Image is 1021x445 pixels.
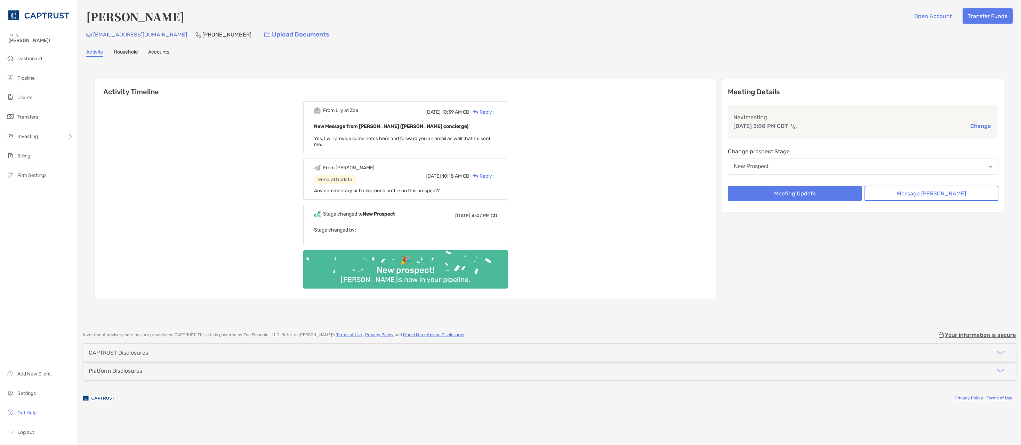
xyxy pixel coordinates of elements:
[303,250,508,283] img: Confetti
[17,172,47,178] span: Firm Settings
[336,332,362,337] a: Terms of Use
[6,408,15,416] img: get-help icon
[6,54,15,62] img: dashboard icon
[93,30,187,39] p: [EMAIL_ADDRESS][DOMAIN_NAME]
[363,211,395,217] b: New Prospect
[314,136,490,147] span: Yes, I will provide some notes here and forward you an email as well that he sent me.
[728,186,862,201] button: Meeting Update
[338,275,473,284] div: [PERSON_NAME] is now in your pipeline.
[202,30,251,39] p: [PHONE_NUMBER]
[17,410,37,416] span: Get Help
[195,32,201,38] img: Phone Icon
[791,123,797,129] img: communication type
[17,133,38,139] span: Investing
[728,159,998,175] button: New Prospect
[987,396,1012,400] a: Terms of Use
[6,151,15,160] img: billing icon
[6,112,15,121] img: transfers icon
[314,123,468,129] b: New Message from [PERSON_NAME] ([PERSON_NAME] concierge)
[469,172,492,180] div: Reply
[264,32,270,37] img: button icon
[86,49,103,57] a: Activity
[17,75,35,81] span: Pipeline
[314,107,321,114] img: Event icon
[988,165,992,168] img: Open dropdown arrow
[323,165,375,171] div: From [PERSON_NAME]
[473,110,478,114] img: Reply icon
[6,171,15,179] img: firm-settings icon
[83,332,465,338] p: Investment advisory services are provided by CAPTRUST . This site is powered by Zoe Financial, LL...
[314,175,356,184] div: General Update
[148,49,169,57] a: Accounts
[455,213,471,219] span: [DATE]
[6,369,15,378] img: add_new_client icon
[374,265,437,275] div: New prospect!
[473,174,478,178] img: Reply icon
[728,147,998,156] p: Change prospect Stage
[17,95,32,100] span: Clients
[17,114,38,120] span: Transfers
[314,164,321,171] img: Event icon
[83,390,114,406] img: company logo
[996,348,1005,357] img: icon arrow
[945,332,1016,338] p: Your information is secure
[260,27,334,42] a: Upload Documents
[6,389,15,397] img: settings icon
[8,3,69,28] img: CAPTRUST Logo
[8,38,73,43] span: [PERSON_NAME]!
[114,49,138,57] a: Household
[442,109,469,115] span: 10:39 AM CD
[314,188,440,194] span: Any commentary or background profile on this prospect?
[95,79,716,96] h6: Activity Timeline
[314,226,497,234] p: Stage changed by:
[426,173,441,179] span: [DATE]
[323,211,395,217] div: Stage changed to
[733,122,788,130] p: [DATE] 3:00 PM CDT
[425,109,441,115] span: [DATE]
[6,73,15,82] img: pipeline icon
[968,122,993,130] button: Change
[6,93,15,101] img: clients icon
[6,132,15,140] img: investing icon
[728,88,998,96] p: Meeting Details
[734,163,769,170] div: New Prospect
[6,428,15,436] img: logout icon
[17,429,34,435] span: Log out
[955,396,983,400] a: Privacy Policy
[909,8,957,24] button: Open Account
[17,56,42,62] span: Dashboard
[865,186,998,201] button: Message [PERSON_NAME]
[403,332,464,337] a: Model Marketplace Disclosures
[17,371,51,377] span: Add New Client
[996,366,1005,375] img: icon arrow
[314,211,321,217] img: Event icon
[323,107,358,113] div: From Lily at Zoe
[397,255,413,265] div: 🎉
[963,8,1013,24] button: Transfer Funds
[733,113,993,122] p: Next meeting
[89,367,142,374] div: Platform Disclosures
[17,390,36,396] span: Settings
[17,153,30,159] span: Billing
[86,8,184,24] h4: [PERSON_NAME]
[365,332,394,337] a: Privacy Policy
[469,108,492,116] div: Reply
[86,33,92,37] img: Email Icon
[89,349,148,356] div: CAPTRUST Disclosures
[442,173,469,179] span: 10:18 AM CD
[472,213,497,219] span: 4:47 PM CD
